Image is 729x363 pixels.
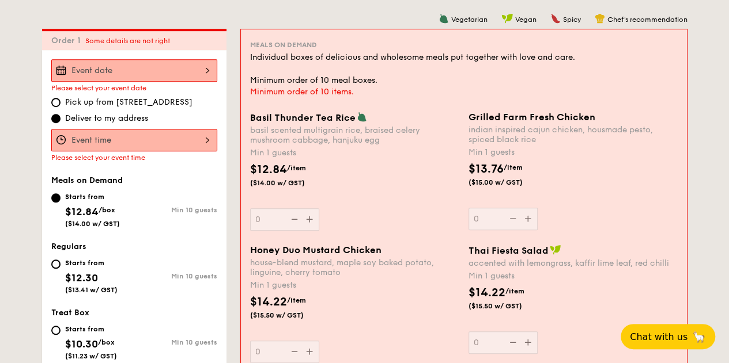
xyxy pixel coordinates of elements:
[250,311,328,320] span: ($15.50 w/ GST)
[65,113,148,124] span: Deliver to my address
[250,244,382,255] span: Honey Duo Mustard Chicken
[51,259,61,269] input: Starts from$12.30($13.41 w/ GST)Min 10 guests
[250,41,317,49] span: Meals on Demand
[469,286,505,300] span: $14.22
[505,287,524,295] span: /item
[65,352,117,360] span: ($11.23 w/ GST)
[621,324,715,349] button: Chat with us🦙
[51,84,217,92] div: Please select your event date
[250,163,287,177] span: $12.84
[550,244,561,255] img: icon-vegan.f8ff3823.svg
[250,258,459,277] div: house-blend mustard, maple soy baked potato, linguine, cherry tomato
[469,147,678,158] div: Min 1 guests
[134,338,217,346] div: Min 10 guests
[51,129,217,151] input: Event time
[250,295,287,309] span: $14.22
[51,193,61,202] input: Starts from$12.84/box($14.00 w/ GST)Min 10 guests
[250,86,678,98] div: Minimum order of 10 items.
[469,178,547,187] span: ($15.00 w/ GST)
[287,164,306,172] span: /item
[451,16,488,24] span: Vegetarian
[250,178,328,188] span: ($14.00 w/ GST)
[469,162,504,176] span: $13.76
[51,242,86,251] span: Regulars
[85,37,170,45] span: Some details are not right
[65,338,98,350] span: $10.30
[469,245,549,256] span: Thai Fiesta Salad
[250,147,459,159] div: Min 1 guests
[65,192,120,201] div: Starts from
[65,324,117,334] div: Starts from
[469,301,547,311] span: ($15.50 w/ GST)
[595,13,605,24] img: icon-chef-hat.a58ddaea.svg
[550,13,561,24] img: icon-spicy.37a8142b.svg
[51,114,61,123] input: Deliver to my address
[65,258,118,268] div: Starts from
[287,296,306,304] span: /item
[51,59,217,82] input: Event date
[134,206,217,214] div: Min 10 guests
[563,16,581,24] span: Spicy
[51,36,85,45] span: Order 1
[51,326,61,335] input: Starts from$10.30/box($11.23 w/ GST)Min 10 guests
[469,112,595,123] span: Grilled Farm Fresh Chicken
[65,97,192,108] span: Pick up from [STREET_ADDRESS]
[607,16,688,24] span: Chef's recommendation
[250,52,678,86] div: Individual boxes of delicious and wholesome meals put together with love and care. Minimum order ...
[250,280,459,291] div: Min 1 guests
[65,205,99,218] span: $12.84
[51,154,145,162] span: Please select your event time
[469,258,678,268] div: accented with lemongrass, kaffir lime leaf, red chilli
[51,308,89,318] span: Treat Box
[515,16,537,24] span: Vegan
[65,286,118,294] span: ($13.41 w/ GST)
[134,272,217,280] div: Min 10 guests
[439,13,449,24] img: icon-vegetarian.fe4039eb.svg
[65,220,120,228] span: ($14.00 w/ GST)
[357,112,367,122] img: icon-vegetarian.fe4039eb.svg
[692,330,706,343] span: 🦙
[250,125,459,145] div: basil scented multigrain rice, braised celery mushroom cabbage, hanjuku egg
[469,270,678,282] div: Min 1 guests
[250,112,356,123] span: Basil Thunder Tea Rice
[504,163,523,171] span: /item
[501,13,513,24] img: icon-vegan.f8ff3823.svg
[51,98,61,107] input: Pick up from [STREET_ADDRESS]
[469,125,678,144] div: indian inspired cajun chicken, housmade pesto, spiced black rice
[99,206,115,214] span: /box
[51,175,123,185] span: Meals on Demand
[98,338,115,346] span: /box
[630,331,688,342] span: Chat with us
[65,272,98,284] span: $12.30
